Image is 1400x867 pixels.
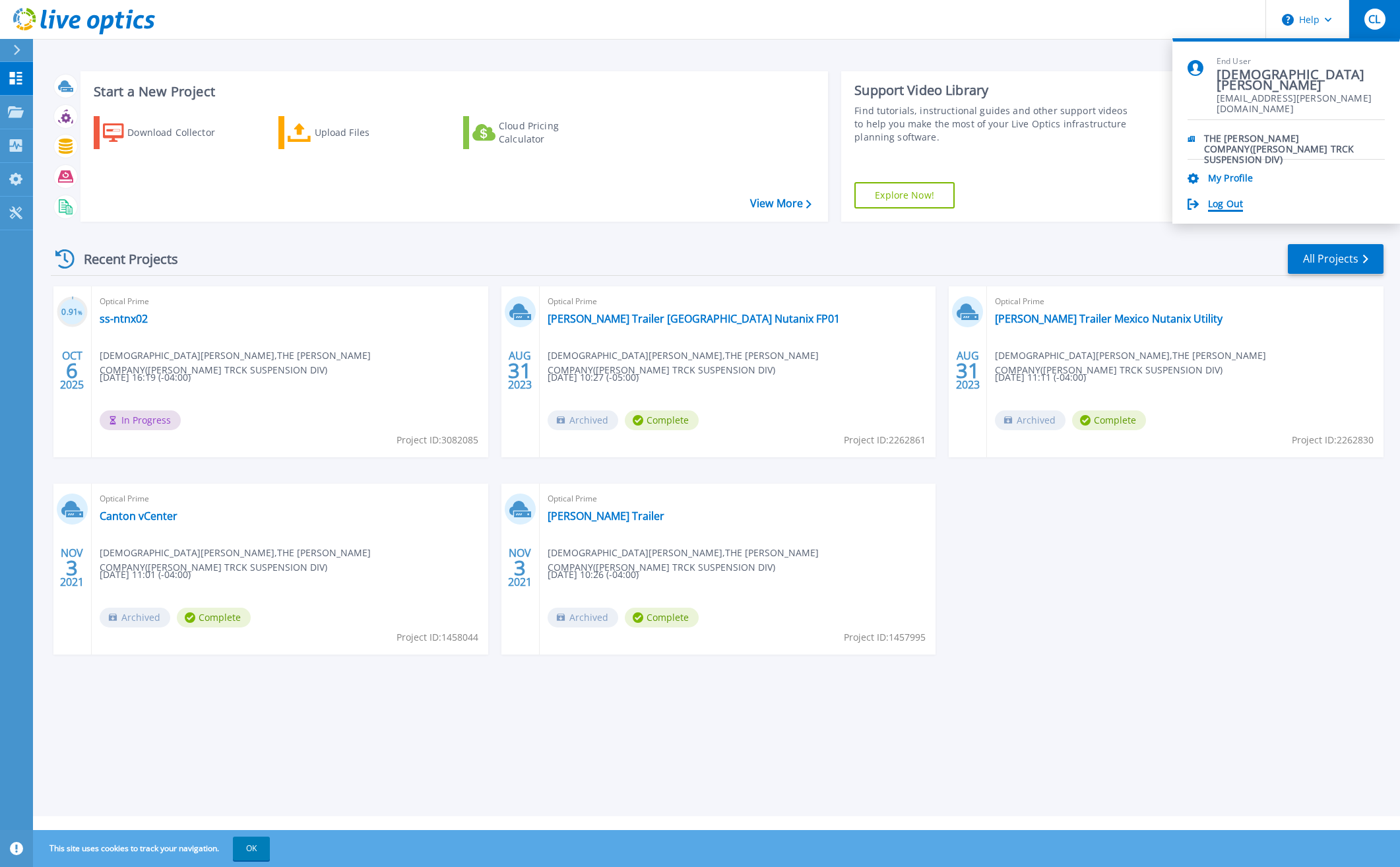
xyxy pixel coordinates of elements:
[548,546,936,575] span: [DEMOGRAPHIC_DATA][PERSON_NAME] , THE [PERSON_NAME] COMPANY([PERSON_NAME] TRCK SUSPENSION DIV)
[66,562,78,573] span: 3
[57,305,88,320] h3: 0.91
[315,119,420,146] div: Upload Files
[1208,173,1253,185] a: My Profile
[100,546,488,575] span: [DEMOGRAPHIC_DATA][PERSON_NAME] , THE [PERSON_NAME] COMPANY([PERSON_NAME] TRCK SUSPENSION DIV)
[995,370,1086,385] span: [DATE] 11:11 (-04:00)
[625,410,699,430] span: Complete
[1217,71,1385,89] span: [DEMOGRAPHIC_DATA][PERSON_NAME]
[1204,133,1385,146] p: THE [PERSON_NAME] COMPANY([PERSON_NAME] TRCK SUSPENSION DIV)
[854,82,1132,99] div: Support Video Library
[51,243,196,275] div: Recent Projects
[955,346,980,395] div: AUG 2023
[548,410,618,430] span: Archived
[625,608,699,627] span: Complete
[844,433,926,447] span: Project ID: 2262861
[127,119,233,146] div: Download Collector
[995,294,1376,309] span: Optical Prime
[1072,410,1146,430] span: Complete
[1217,56,1385,67] span: End User
[548,567,639,582] span: [DATE] 10:26 (-04:00)
[514,562,526,573] span: 3
[100,492,480,506] span: Optical Prime
[548,348,936,377] span: [DEMOGRAPHIC_DATA][PERSON_NAME] , THE [PERSON_NAME] COMPANY([PERSON_NAME] TRCK SUSPENSION DIV)
[1208,199,1243,211] a: Log Out
[1292,433,1374,447] span: Project ID: 2262830
[278,116,426,149] a: Upload Files
[100,348,488,377] span: [DEMOGRAPHIC_DATA][PERSON_NAME] , THE [PERSON_NAME] COMPANY([PERSON_NAME] TRCK SUSPENSION DIV)
[1217,93,1385,106] span: [EMAIL_ADDRESS][PERSON_NAME][DOMAIN_NAME]
[78,309,82,316] span: %
[100,509,177,523] a: Canton vCenter
[548,312,840,325] a: [PERSON_NAME] Trailer [GEOGRAPHIC_DATA] Nutanix FP01
[548,608,618,627] span: Archived
[750,197,811,210] a: View More
[548,370,639,385] span: [DATE] 10:27 (-05:00)
[59,346,84,395] div: OCT 2025
[100,312,148,325] a: ss-ntnx02
[508,365,532,376] span: 31
[94,116,241,149] a: Download Collector
[233,837,270,860] button: OK
[397,433,478,447] span: Project ID: 3082085
[100,567,191,582] span: [DATE] 11:01 (-04:00)
[100,410,181,430] span: In Progress
[995,312,1223,325] a: [PERSON_NAME] Trailer Mexico Nutanix Utility
[499,119,604,146] div: Cloud Pricing Calculator
[844,630,926,645] span: Project ID: 1457995
[100,608,170,627] span: Archived
[66,365,78,376] span: 6
[548,492,928,506] span: Optical Prime
[1288,244,1384,274] a: All Projects
[995,348,1384,377] span: [DEMOGRAPHIC_DATA][PERSON_NAME] , THE [PERSON_NAME] COMPANY([PERSON_NAME] TRCK SUSPENSION DIV)
[463,116,610,149] a: Cloud Pricing Calculator
[548,509,664,523] a: [PERSON_NAME] Trailer
[995,410,1066,430] span: Archived
[59,544,84,592] div: NOV 2021
[507,346,532,395] div: AUG 2023
[397,630,478,645] span: Project ID: 1458044
[507,544,532,592] div: NOV 2021
[94,84,811,99] h3: Start a New Project
[854,104,1132,144] div: Find tutorials, instructional guides and other support videos to help you make the most of your L...
[36,837,270,860] span: This site uses cookies to track your navigation.
[177,608,251,627] span: Complete
[854,182,955,209] a: Explore Now!
[548,294,928,309] span: Optical Prime
[1368,14,1380,24] span: CL
[100,294,480,309] span: Optical Prime
[100,370,191,385] span: [DATE] 16:19 (-04:00)
[956,365,980,376] span: 31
